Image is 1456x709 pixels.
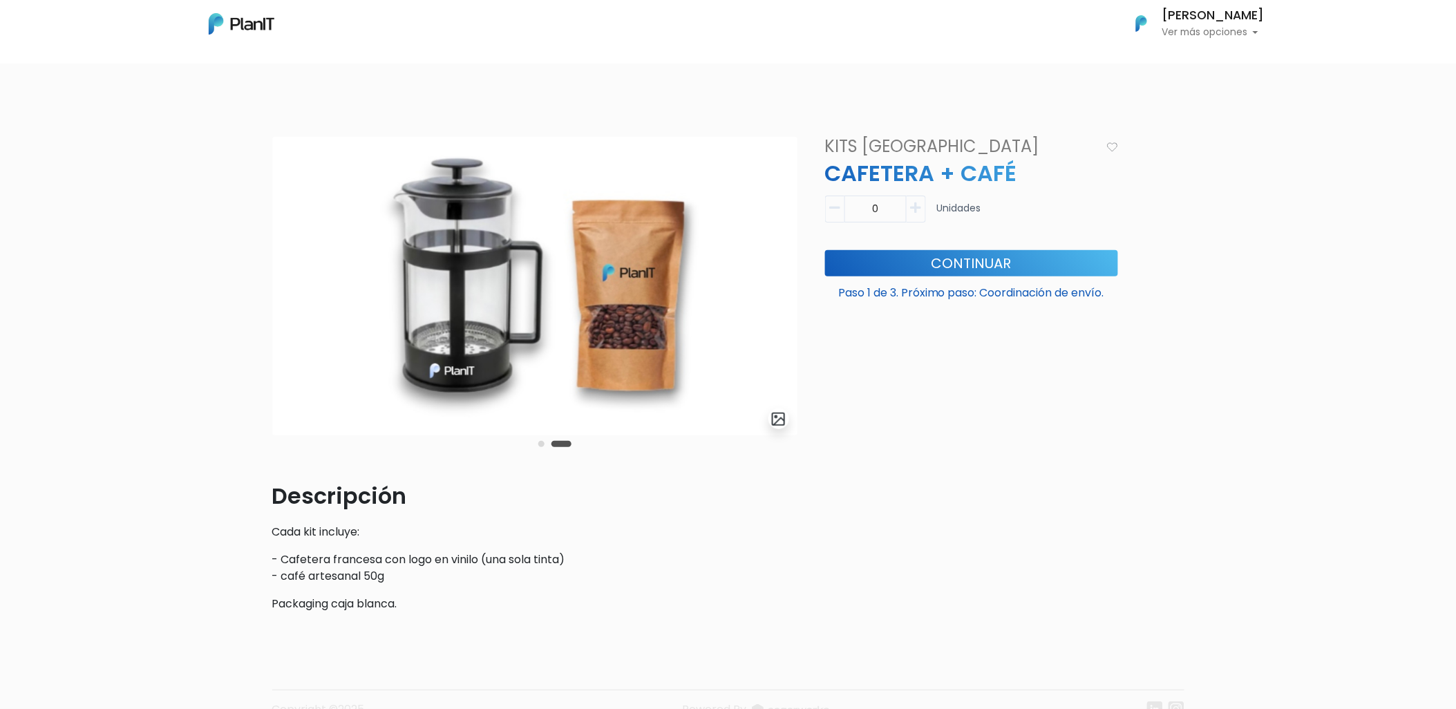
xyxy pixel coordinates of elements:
[825,279,1118,301] p: Paso 1 de 3. Próximo paso: Coordinación de envío.
[1107,142,1118,152] img: heart_icon
[817,137,1101,157] h4: Kits [GEOGRAPHIC_DATA]
[535,435,575,452] div: Carousel Pagination
[538,441,545,447] button: Carousel Page 1
[817,157,1126,190] p: CAFETERA + CAFÉ
[272,480,797,513] p: Descripción
[272,524,797,540] p: Cada kit incluye:
[272,551,797,585] p: - Cafetera francesa con logo en vinilo (una sola tinta) - café artesanal 50g
[1162,28,1265,37] p: Ver más opciones
[551,441,571,447] button: Carousel Page 2 (Current Slide)
[937,201,981,228] p: Unidades
[770,411,786,427] img: gallery-light
[209,13,274,35] img: PlanIt Logo
[1118,6,1265,41] button: PlanIt Logo [PERSON_NAME] Ver más opciones
[1126,8,1157,39] img: PlanIt Logo
[272,137,797,435] img: DA94E2CF-B819-43A9-ABEE-A867DEA1475D.jpeg
[1162,10,1265,22] h6: [PERSON_NAME]
[71,13,199,40] div: ¿Necesitás ayuda?
[825,250,1118,276] button: Continuar
[272,596,797,612] p: Packaging caja blanca.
